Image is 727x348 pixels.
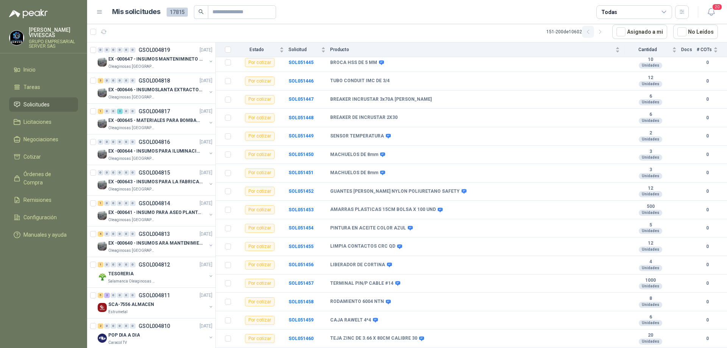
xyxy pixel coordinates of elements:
span: Inicio [23,66,36,74]
b: SOL051450 [289,152,314,157]
div: 3 [98,78,103,83]
div: 0 [111,293,116,298]
div: 1 [98,109,103,114]
a: SOL051446 [289,78,314,84]
b: 0 [697,59,718,66]
div: 0 [117,170,123,175]
a: SOL051448 [289,115,314,120]
div: 0 [104,78,110,83]
p: [DATE] [200,261,212,268]
p: EX -000646 - INSUMOSLANTA EXTRACTORA [108,86,203,94]
div: Unidades [639,320,662,326]
b: 0 [697,261,718,268]
a: Órdenes de Compra [9,167,78,190]
div: 2 [104,293,110,298]
div: 0 [98,47,103,53]
a: 5 2 0 0 0 0 GSOL004811[DATE] Company LogoSCA-7556 ALMACENEstrumetal [98,291,214,315]
div: 0 [123,201,129,206]
span: Tareas [23,83,40,91]
div: Unidades [639,173,662,179]
b: 0 [697,317,718,324]
p: [DATE] [200,200,212,207]
img: Company Logo [98,88,107,97]
p: Oleaginosas [GEOGRAPHIC_DATA][PERSON_NAME] [108,156,156,162]
span: Manuales y ayuda [23,231,67,239]
p: EX -000643 - INSUMOS PARA LA FABRICACION DE PLATAF [108,178,203,186]
b: MACHUELOS DE 8mm [330,170,378,176]
p: [DATE] [200,47,212,54]
img: Company Logo [98,272,107,281]
p: TESORERIA [108,270,134,278]
div: 0 [117,262,123,267]
b: TERMINAL PIN/P CABLE #14 [330,281,393,287]
div: 0 [104,139,110,145]
div: Por cotizar [245,205,275,214]
a: Remisiones [9,193,78,207]
b: 0 [697,335,718,342]
b: BROCA HSS DE 5 MM [330,60,377,66]
div: 0 [123,47,129,53]
p: EX -000640 - INSUMOS ARA MANTENIMIENTO MECANICO [108,240,203,247]
th: Estado [236,42,289,57]
p: Caracol TV [108,340,127,346]
div: 0 [123,323,129,329]
b: 0 [697,206,718,214]
div: Por cotizar [245,224,275,233]
div: 0 [104,323,110,329]
img: Company Logo [98,58,107,67]
button: No Leídos [673,25,718,39]
span: 20 [712,3,722,11]
div: 0 [104,201,110,206]
b: 0 [697,169,718,176]
th: Producto [330,42,624,57]
img: Logo peakr [9,9,48,18]
a: SOL051458 [289,299,314,304]
a: SOL051456 [289,262,314,267]
div: 0 [111,109,116,114]
b: 20 [624,332,677,339]
p: Oleaginosas [GEOGRAPHIC_DATA][PERSON_NAME] [108,186,156,192]
a: SOL051447 [289,97,314,102]
b: SOL051457 [289,281,314,286]
div: Por cotizar [245,261,275,270]
span: # COTs [697,47,712,52]
b: LIMPIA CONTACTOS CRC QD [330,243,395,250]
th: Docs [681,42,697,57]
p: Estrumetal [108,309,128,315]
button: Asignado a mi [612,25,667,39]
b: 0 [697,96,718,103]
h1: Mis solicitudes [112,6,161,17]
b: RODAMIENTO 6004 NTN [330,299,384,305]
b: 5 [624,222,677,228]
p: [DATE] [200,292,212,299]
div: Por cotizar [245,58,275,67]
p: GSOL004819 [139,47,170,53]
div: 0 [104,47,110,53]
a: SOL051449 [289,133,314,139]
b: SOL051454 [289,225,314,231]
img: Company Logo [98,211,107,220]
a: 4 0 0 0 0 0 GSOL004813[DATE] Company LogoEX -000640 - INSUMOS ARA MANTENIMIENTO MECANICOOleaginos... [98,229,214,254]
div: Por cotizar [245,169,275,178]
div: 0 [130,262,136,267]
div: 0 [111,47,116,53]
a: 0 0 0 0 0 0 GSOL004819[DATE] Company LogoEX -000647 - INSUMOS MANTENIMINETO MECANICOOleaginosas [... [98,45,214,70]
p: GSOL004818 [139,78,170,83]
div: 0 [130,109,136,114]
b: GUANTES [PERSON_NAME] NYLON POLIURETANO SAFETY [330,189,460,195]
a: 0 0 0 0 0 0 GSOL004816[DATE] Company LogoEX -000644 - INSUMOS PARA ILUMINACIONN ZONA DE CLAOleagi... [98,137,214,162]
a: Configuración [9,210,78,225]
div: 1 [98,262,103,267]
b: LIBERADOR DE CORTINA [330,262,385,268]
p: GSOL004811 [139,293,170,298]
span: Negociaciones [23,135,58,144]
img: Company Logo [98,119,107,128]
div: 0 [111,323,116,329]
p: [DATE] [200,108,212,115]
div: 0 [123,231,129,237]
p: Oleaginosas [GEOGRAPHIC_DATA][PERSON_NAME] [108,125,156,131]
b: AMARRAS PLASTICAS 15CM BOLSA X 100 UND [330,207,436,213]
b: 12 [624,186,677,192]
b: SOL051455 [289,244,314,249]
